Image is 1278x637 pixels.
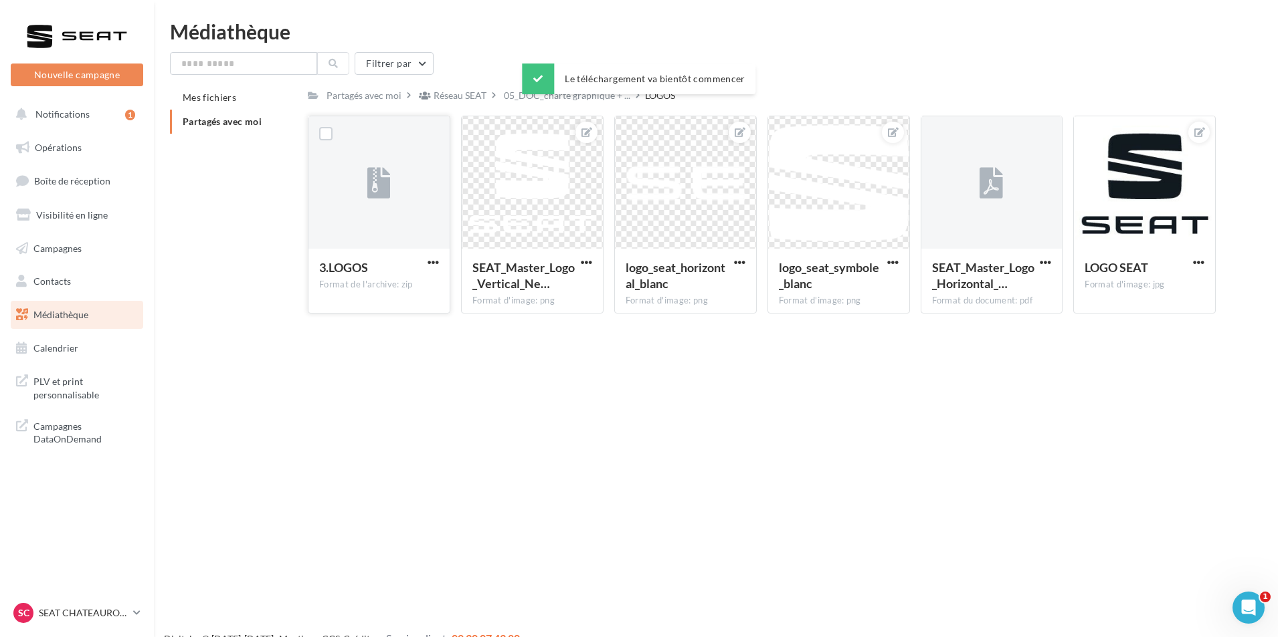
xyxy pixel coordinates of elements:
[183,92,236,103] span: Mes fichiers
[33,309,88,320] span: Médiathèque
[33,242,82,253] span: Campagnes
[1085,260,1148,275] span: LOGO SEAT
[8,267,146,295] a: Contacts
[8,100,141,128] button: Notifications 1
[932,295,1052,307] div: Format du document: pdf
[779,260,879,291] span: logo_seat_symbole_blanc
[8,301,146,329] a: Médiathèque
[33,417,138,446] span: Campagnes DataOnDemand
[39,606,128,620] p: SEAT CHATEAUROUX
[34,175,110,186] span: Boîte de réception
[8,367,146,406] a: PLV et print personnalisable
[125,110,135,120] div: 1
[319,260,368,275] span: 3.LOGOS
[33,372,138,401] span: PLV et print personnalisable
[8,201,146,229] a: Visibilité en ligne
[779,295,899,307] div: Format d'image: png
[434,89,486,102] div: Réseau SEAT
[8,235,146,263] a: Campagnes
[8,134,146,162] a: Opérations
[183,116,262,127] span: Partagés avec moi
[1085,279,1204,291] div: Format d'image: jpg
[319,279,439,291] div: Format de l'archive: zip
[932,260,1034,291] span: SEAT_Master_Logo_Horizontal_Negativo_PANTONE
[327,89,401,102] div: Partagés avec moi
[626,260,725,291] span: logo_seat_horizontal_blanc
[1233,592,1265,624] iframe: Intercom live chat
[35,108,90,120] span: Notifications
[626,295,745,307] div: Format d'image: png
[472,260,575,291] span: SEAT_Master_Logo_Vertical_Negativo_RGB
[35,142,82,153] span: Opérations
[1260,592,1271,602] span: 1
[8,412,146,451] a: Campagnes DataOnDemand
[522,63,755,94] div: Le téléchargement va bientôt commencer
[504,89,630,102] span: 05_DOC_charte graphique + ...
[355,52,434,75] button: Filtrer par
[11,600,143,626] a: SC SEAT CHATEAUROUX
[33,342,78,354] span: Calendrier
[472,295,592,307] div: Format d'image: png
[33,275,71,287] span: Contacts
[8,334,146,362] a: Calendrier
[36,209,108,221] span: Visibilité en ligne
[170,21,1262,41] div: Médiathèque
[8,166,146,195] a: Boîte de réception
[11,63,143,86] button: Nouvelle campagne
[18,606,29,620] span: SC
